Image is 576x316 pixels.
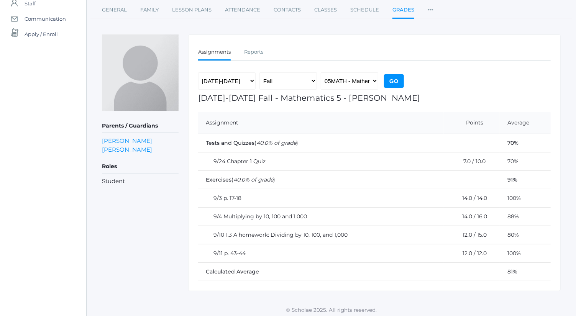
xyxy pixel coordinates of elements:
h5: Parents / Guardians [102,120,179,133]
td: 7.0 / 10.0 [444,152,500,171]
td: 12.0 / 15.0 [444,226,500,244]
span: Communication [25,11,66,26]
th: Average [500,112,551,134]
a: Classes [314,2,337,18]
a: General [102,2,127,18]
em: 40.0% of grade [233,176,273,183]
a: Schedule [350,2,379,18]
a: Assignments [198,44,231,61]
th: Points [444,112,500,134]
input: Go [384,74,404,88]
td: 88% [500,208,551,226]
td: 91% [500,171,551,189]
td: 80% [500,226,551,244]
td: 70% [500,152,551,171]
a: Contacts [274,2,301,18]
em: 40.0% of grade [256,139,296,146]
th: Assignment [198,112,444,134]
span: Tests and Quizzes [206,139,254,146]
td: 9/24 Chapter 1 Quiz [198,152,444,171]
td: 9/4 Multiplying by 10, 100 and 1,000 [198,208,444,226]
td: 70% [500,134,551,152]
td: 100% [500,244,551,263]
td: 9/10 1.3 A homework: Dividing by 10, 100, and 1,000 [198,226,444,244]
a: Attendance [225,2,260,18]
td: 9/3 p. 17-18 [198,189,444,208]
a: Grades [392,2,414,19]
td: ( ) [198,134,500,152]
td: 12.0 / 12.0 [444,244,500,263]
a: [PERSON_NAME] [102,145,152,154]
td: 81% [500,263,551,281]
td: 100% [500,189,551,208]
td: 9/11 p. 43-44 [198,244,444,263]
span: Exercises [206,176,231,183]
a: [PERSON_NAME] [102,136,152,145]
a: Family [140,2,159,18]
h5: Roles [102,160,179,173]
td: ( ) [198,171,500,189]
td: Calculated Average [198,263,500,281]
li: Student [102,177,179,186]
span: Apply / Enroll [25,26,58,42]
h1: [DATE]-[DATE] Fall - Mathematics 5 - [PERSON_NAME] [198,93,551,102]
p: © Scholae 2025. All rights reserved. [87,306,576,314]
a: Reports [244,44,263,60]
img: Pauline Harris [102,34,179,111]
td: 14.0 / 14.0 [444,189,500,208]
a: Lesson Plans [172,2,212,18]
td: 14.0 / 16.0 [444,208,500,226]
